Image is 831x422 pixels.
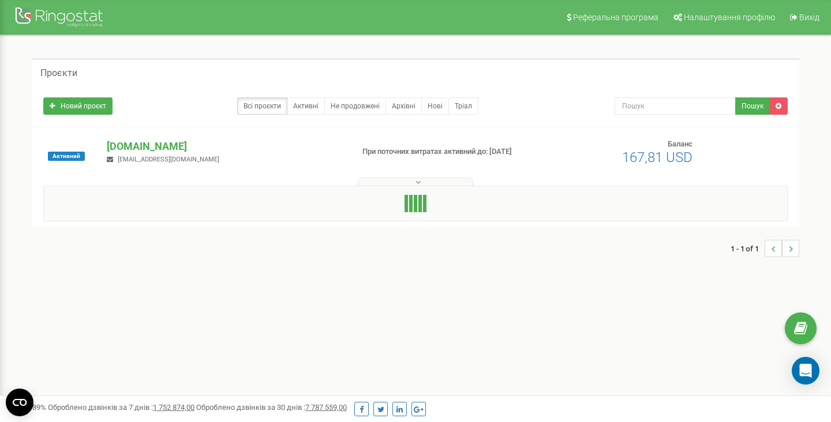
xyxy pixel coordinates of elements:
span: Оброблено дзвінків за 7 днів : [48,403,194,412]
button: Пошук [735,97,770,115]
u: 1 752 874,00 [153,403,194,412]
input: Пошук [615,97,736,115]
span: Вихід [799,13,819,22]
div: Open Intercom Messenger [792,357,819,385]
button: Open CMP widget [6,389,33,416]
u: 7 787 559,00 [305,403,347,412]
a: Нові [421,97,449,115]
span: 167,81 USD [622,149,692,165]
span: Активний [48,152,85,161]
a: Тріал [448,97,478,115]
a: Не продовжені [324,97,386,115]
p: При поточних витратах активний до: [DATE] [362,146,536,157]
a: Активні [287,97,325,115]
span: Оброблено дзвінків за 30 днів : [196,403,347,412]
a: Новий проєкт [43,97,113,115]
span: 1 - 1 of 1 [731,240,765,257]
span: Реферальна програма [573,13,658,22]
h5: Проєкти [40,68,77,78]
span: Налаштування профілю [684,13,775,22]
a: Всі проєкти [237,97,287,115]
a: Архівні [385,97,422,115]
span: [EMAIL_ADDRESS][DOMAIN_NAME] [118,156,219,163]
nav: ... [731,228,799,269]
span: Баланс [668,140,692,148]
p: [DOMAIN_NAME] [107,139,343,154]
